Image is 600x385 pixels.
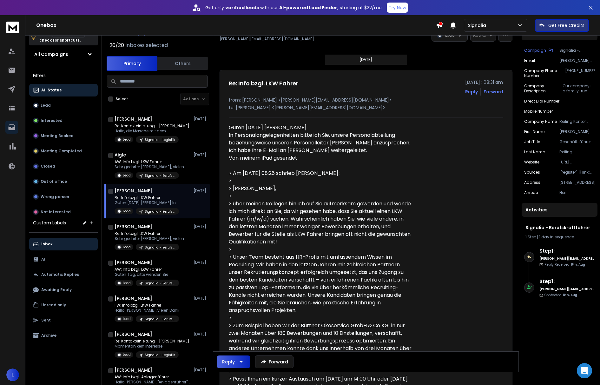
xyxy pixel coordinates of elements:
p: Get Free Credits [548,22,584,29]
p: Re: Kontakteinleitung - [PERSON_NAME] [115,339,189,344]
h1: Aigle [115,152,126,158]
p: First Name [524,129,544,134]
h1: All Inbox(s) [109,30,146,36]
p: Company description [524,83,563,94]
h1: [PERSON_NAME] [115,188,152,194]
p: [DATE] [194,368,208,373]
p: Company Phone Number [524,68,565,78]
p: Job Title [524,139,540,144]
p: Re: Info bzgl. LKW Fahrer [115,231,184,236]
button: Meeting Booked [29,129,98,142]
p: [DATE] [194,296,208,301]
button: Awaiting Reply [29,283,98,296]
p: AW: Info bzgl. LKW Fahrer [115,159,184,164]
button: All Campaigns [29,48,98,61]
p: Sehr geehrter [PERSON_NAME], vielen [115,164,184,169]
span: 8th, Aug [571,262,585,267]
h6: Step 1 : [539,278,595,285]
p: Address [524,180,540,185]
h6: [PERSON_NAME][EMAIL_ADDRESS][DOMAIN_NAME] [539,287,595,291]
p: AW: Info bzgl. LKW Fahrer [115,267,179,272]
h6: Step 1 : [539,247,595,255]
span: 8th, Aug [563,293,577,297]
p: Signalia - Berufskraftfahrer [145,317,175,322]
p: Reiling Kontor GmbH [559,119,595,124]
p: Inbox [41,242,52,247]
h1: [PERSON_NAME] [115,223,152,230]
strong: verified leads [225,4,259,11]
p: FW: Info bzgl. LKW Fahrer [115,303,179,308]
img: logo [6,22,19,33]
h1: Re: Info bzgl. LKW Fahrer [229,79,298,88]
p: Wrong person [41,194,69,199]
p: Lead [41,103,51,108]
h1: [PERSON_NAME] [115,331,152,337]
p: Closed [41,164,55,169]
p: Signalia - Logistik [145,353,175,357]
p: Lead [123,209,131,214]
p: Signalia [468,22,489,29]
p: Hallo, die Masche mit dem [115,129,189,134]
button: Reply [217,355,250,368]
p: Momentan kein Interesse [115,344,189,349]
p: [PERSON_NAME][EMAIL_ADDRESS][DOMAIN_NAME] [220,37,314,42]
p: Herr [559,190,595,195]
p: Press to check for shortcuts. [39,31,91,43]
p: Company Name [524,119,557,124]
button: Primary [107,56,157,71]
button: Forward [255,355,293,368]
button: L [6,368,19,381]
p: Reiling [559,149,595,155]
p: Signalia - Berufskraftfahrer [145,245,175,250]
p: [DATE] [194,152,208,157]
button: Inbox [29,238,98,250]
div: | [525,235,594,240]
button: Try Now [387,3,408,13]
button: Closed [29,160,98,173]
h3: Custom Labels [33,220,66,226]
p: Campaign [524,48,546,53]
p: All [41,257,47,262]
div: Activities [522,203,597,217]
p: Our company is a family-run recycling business. We have been collecting and recovering recyclable... [563,83,595,94]
p: All Status [41,88,62,93]
p: Reply Received [544,262,585,267]
p: [DATE] [194,332,208,337]
div: Open Intercom Messenger [577,363,592,378]
p: Lead [123,352,131,357]
button: All Status [29,84,98,96]
h1: [PERSON_NAME] [115,295,152,302]
p: {'register': [{'link': '[URL][DOMAIN_NAME]', 'type': 'nd'}], 'homepage': [{'link': '[URL][DOMAIN_... [559,170,595,175]
p: Signalia - Berufskraftfahrer [145,281,175,286]
button: Reply [465,89,478,95]
div: Forward [484,89,503,95]
p: Try Now [389,4,406,11]
p: [DATE] [194,116,208,122]
p: Out of office [41,179,67,184]
p: Meeting Booked [41,133,74,138]
p: Get only with our starting at $22/mo [205,4,382,11]
h1: All Campaigns [34,51,68,57]
p: Meeting Completed [41,149,82,154]
button: Lead [29,99,98,112]
button: Automatic Replies [29,268,98,281]
p: Contacted [544,293,577,297]
button: All [29,253,98,266]
p: Hallo [PERSON_NAME], "Anlagenführer" bei [115,380,191,385]
p: [STREET_ADDRESS] [559,180,595,185]
p: Guten [DATE] [PERSON_NAME] In [115,200,179,205]
span: 1 Step [525,234,536,240]
h3: Inboxes selected [125,42,168,49]
p: Website [524,160,539,165]
h1: [PERSON_NAME] [115,116,152,122]
p: [DATE] [194,224,208,229]
p: Awaiting Reply [41,287,72,292]
button: Unread only [29,299,98,311]
p: Not Interested [41,209,71,215]
h3: Filters [29,71,98,80]
p: [DATE] : 08:31 am [465,79,503,85]
button: Wrong person [29,190,98,203]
